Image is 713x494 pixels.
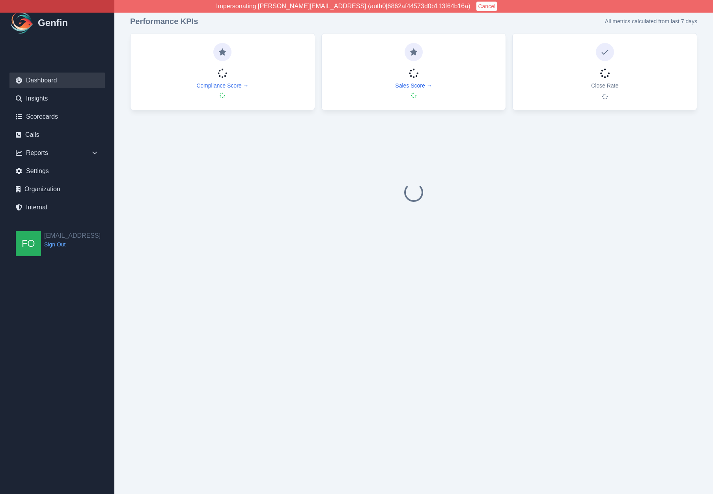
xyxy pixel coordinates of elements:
a: Sign Out [44,240,101,248]
p: Close Rate [591,82,618,89]
a: Insights [9,91,105,106]
a: Organization [9,181,105,197]
h1: Genfin [38,17,68,29]
a: Sales Score → [395,82,432,89]
h2: [EMAIL_ADDRESS] [44,231,101,240]
img: founders@genfin.ai [16,231,41,256]
img: Logo [9,10,35,35]
a: Internal [9,199,105,215]
a: Settings [9,163,105,179]
a: Compliance Score → [196,82,248,89]
a: Calls [9,127,105,143]
div: Reports [9,145,105,161]
a: Dashboard [9,73,105,88]
a: Scorecards [9,109,105,125]
h3: Performance KPIs [130,16,198,27]
button: Cancel [476,2,497,11]
p: All metrics calculated from last 7 days [605,17,697,25]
